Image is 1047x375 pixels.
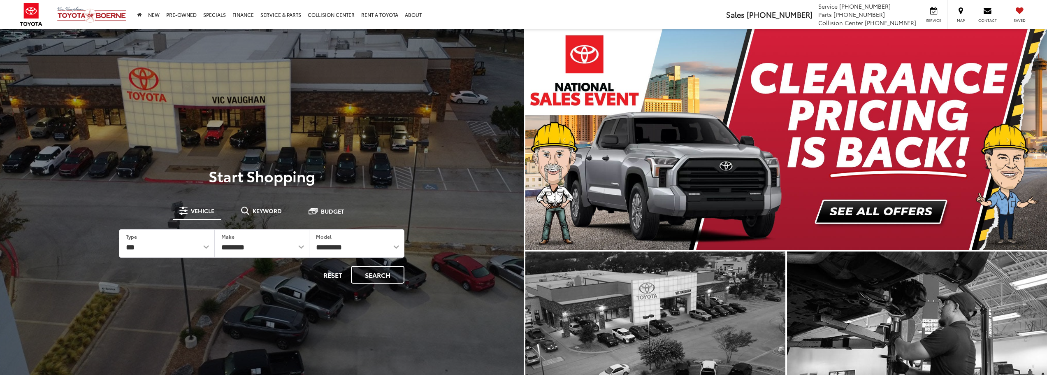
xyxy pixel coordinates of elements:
span: Budget [321,208,344,214]
label: Model [316,233,332,240]
img: Vic Vaughan Toyota of Boerne [57,6,127,23]
span: Vehicle [191,208,214,214]
span: [PHONE_NUMBER] [833,10,885,19]
span: [PHONE_NUMBER] [839,2,891,10]
p: Start Shopping [35,168,489,184]
span: Service [924,18,943,23]
button: Click to view previous picture. [525,46,604,233]
span: [PHONE_NUMBER] [747,9,813,20]
span: Saved [1010,18,1028,23]
span: Collision Center [818,19,863,27]
span: Keyword [253,208,282,214]
span: Sales [726,9,745,20]
button: Search [351,266,404,284]
label: Make [221,233,234,240]
span: Service [818,2,838,10]
span: Map [952,18,970,23]
span: Contact [978,18,997,23]
label: Type [126,233,137,240]
button: Click to view next picture. [969,46,1047,233]
span: Parts [818,10,832,19]
span: [PHONE_NUMBER] [865,19,916,27]
button: Reset [316,266,349,284]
